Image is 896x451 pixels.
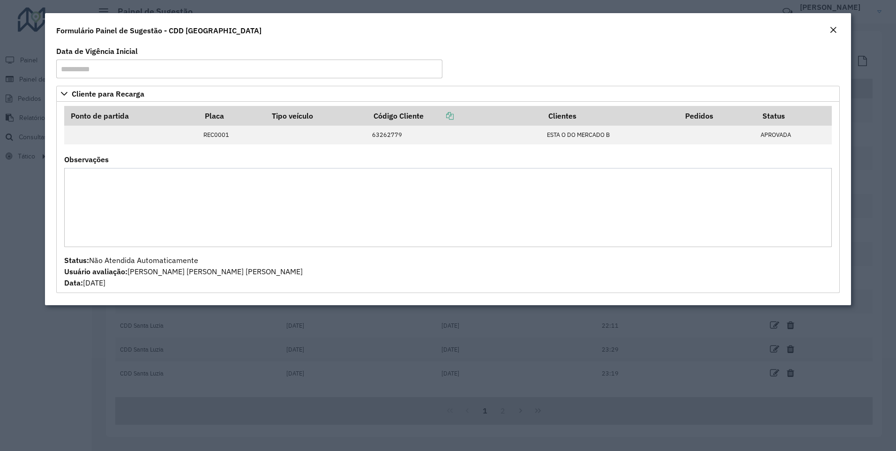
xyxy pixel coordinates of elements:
td: APROVADA [756,126,832,144]
div: Cliente para Recarga [56,102,840,293]
span: Cliente para Recarga [72,90,144,98]
th: Clientes [542,106,679,126]
label: Data de Vigência Inicial [56,45,138,57]
th: Código Cliente [367,106,542,126]
th: Ponto de partida [64,106,198,126]
a: Cliente para Recarga [56,86,840,102]
strong: Usuário avaliação: [64,267,127,276]
th: Status [756,106,832,126]
span: Não Atendida Automaticamente [PERSON_NAME] [PERSON_NAME] [PERSON_NAME] [DATE] [64,256,303,287]
td: REC0001 [198,126,265,144]
th: Pedidos [679,106,756,126]
td: 63262779 [367,126,542,144]
th: Tipo veículo [265,106,367,126]
a: Copiar [424,111,454,120]
h4: Formulário Painel de Sugestão - CDD [GEOGRAPHIC_DATA] [56,25,261,36]
strong: Data: [64,278,83,287]
button: Close [827,24,840,37]
th: Placa [198,106,265,126]
strong: Status: [64,256,89,265]
td: ESTA O DO MERCADO B [542,126,679,144]
label: Observações [64,154,109,165]
em: Fechar [829,26,837,34]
